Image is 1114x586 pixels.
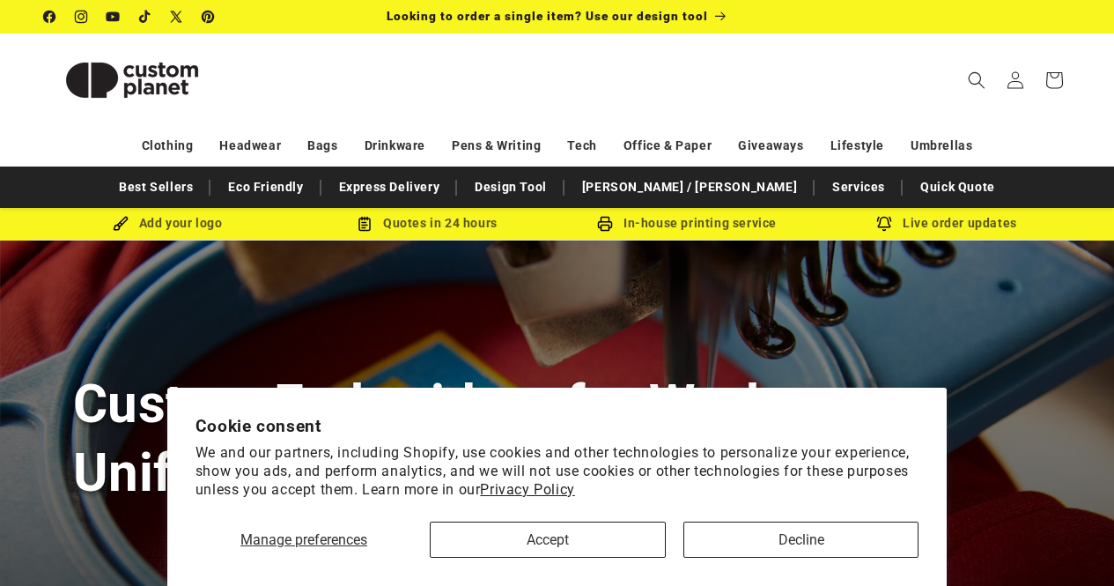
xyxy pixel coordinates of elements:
[830,130,884,161] a: Lifestyle
[738,130,803,161] a: Giveaways
[240,531,367,548] span: Manage preferences
[557,212,817,234] div: In-house printing service
[357,216,373,232] img: Order Updates Icon
[110,172,202,203] a: Best Sellers
[480,481,574,498] a: Privacy Policy
[196,522,413,558] button: Manage preferences
[430,522,665,558] button: Accept
[387,9,708,23] span: Looking to order a single item? Use our design tool
[219,130,281,161] a: Headwear
[196,444,919,499] p: We and our partners, including Shopify, use cookies and other technologies to personalize your ex...
[330,172,449,203] a: Express Delivery
[73,370,1042,506] h1: Custom Embroidery for Workwear, Uniforms & Sportswear
[142,130,194,161] a: Clothing
[38,33,227,126] a: Custom Planet
[567,130,596,161] a: Tech
[911,172,1004,203] a: Quick Quote
[196,416,919,436] h2: Cookie consent
[113,216,129,232] img: Brush Icon
[573,172,806,203] a: [PERSON_NAME] / [PERSON_NAME]
[957,61,996,100] summary: Search
[623,130,712,161] a: Office & Paper
[298,212,557,234] div: Quotes in 24 hours
[597,216,613,232] img: In-house printing
[823,172,894,203] a: Services
[452,130,541,161] a: Pens & Writing
[44,41,220,120] img: Custom Planet
[38,212,298,234] div: Add your logo
[683,522,918,558] button: Decline
[307,130,337,161] a: Bags
[365,130,425,161] a: Drinkware
[817,212,1077,234] div: Live order updates
[876,216,892,232] img: Order updates
[911,130,972,161] a: Umbrellas
[219,172,312,203] a: Eco Friendly
[466,172,556,203] a: Design Tool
